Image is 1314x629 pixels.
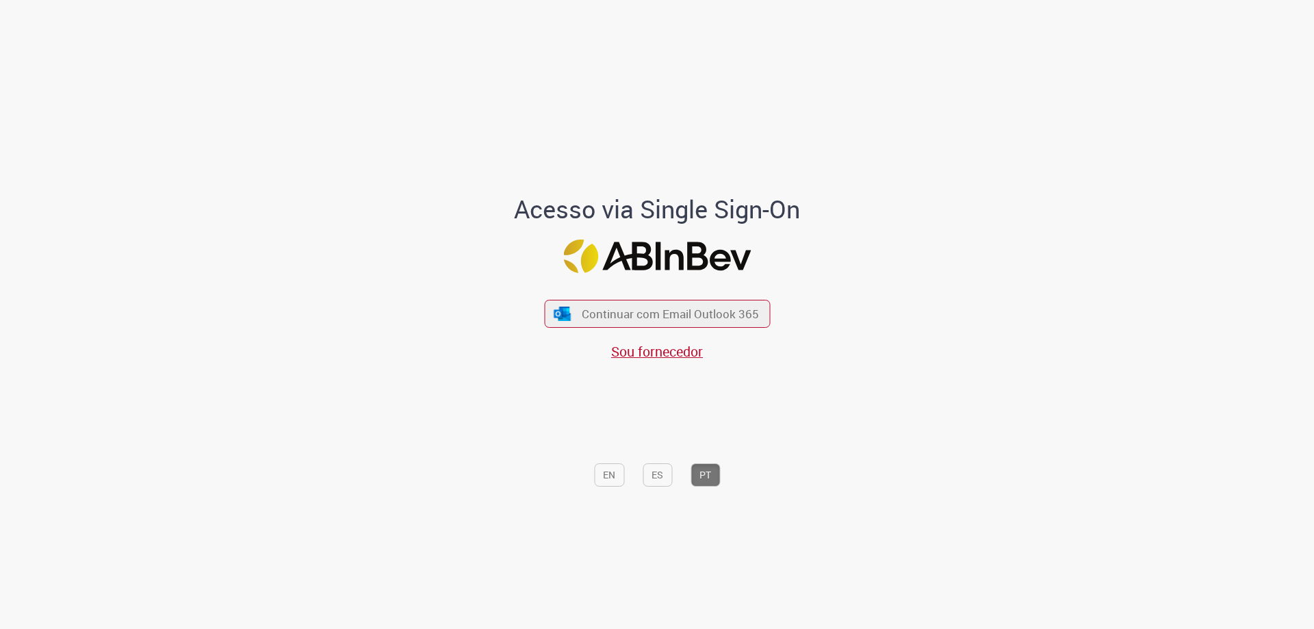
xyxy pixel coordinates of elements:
img: Logo ABInBev [563,240,751,273]
span: Continuar com Email Outlook 365 [582,306,759,322]
img: ícone Azure/Microsoft 360 [553,307,572,321]
a: Sou fornecedor [611,342,703,361]
button: ES [643,463,672,487]
button: ícone Azure/Microsoft 360 Continuar com Email Outlook 365 [544,300,770,328]
button: PT [691,463,720,487]
h1: Acesso via Single Sign-On [467,196,847,223]
button: EN [594,463,624,487]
